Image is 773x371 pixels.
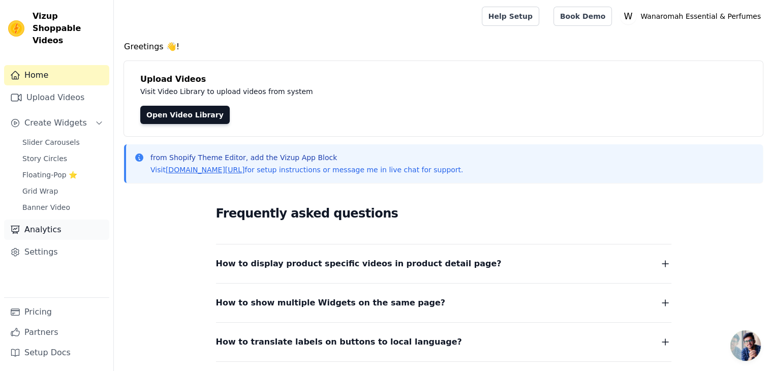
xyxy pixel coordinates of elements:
[140,73,747,85] h4: Upload Videos
[8,20,24,37] img: Vizup
[4,322,109,343] a: Partners
[620,7,765,25] button: W Wanaromah Essential & Perfumes
[216,257,671,271] button: How to display product specific videos in product detail page?
[16,200,109,214] a: Banner Video
[4,65,109,85] a: Home
[24,117,87,129] span: Create Widgets
[22,137,80,147] span: Slider Carousels
[553,7,612,26] a: Book Demo
[730,330,761,361] div: Open chat
[124,41,763,53] h4: Greetings 👋!
[216,296,446,310] span: How to show multiple Widgets on the same page?
[4,343,109,363] a: Setup Docs
[4,113,109,133] button: Create Widgets
[22,202,70,212] span: Banner Video
[16,184,109,198] a: Grid Wrap
[150,152,463,163] p: from Shopify Theme Editor, add the Vizup App Block
[4,87,109,108] a: Upload Videos
[482,7,539,26] a: Help Setup
[140,85,596,98] p: Visit Video Library to upload videos from system
[216,203,671,224] h2: Frequently asked questions
[22,186,58,196] span: Grid Wrap
[16,151,109,166] a: Story Circles
[4,302,109,322] a: Pricing
[16,168,109,182] a: Floating-Pop ⭐
[140,106,230,124] a: Open Video Library
[216,335,462,349] span: How to translate labels on buttons to local language?
[16,135,109,149] a: Slider Carousels
[216,257,502,271] span: How to display product specific videos in product detail page?
[166,166,245,174] a: [DOMAIN_NAME][URL]
[216,296,671,310] button: How to show multiple Widgets on the same page?
[4,242,109,262] a: Settings
[22,170,77,180] span: Floating-Pop ⭐
[4,220,109,240] a: Analytics
[216,335,671,349] button: How to translate labels on buttons to local language?
[150,165,463,175] p: Visit for setup instructions or message me in live chat for support.
[33,10,105,47] span: Vizup Shoppable Videos
[22,153,67,164] span: Story Circles
[636,7,765,25] p: Wanaromah Essential & Perfumes
[624,11,633,21] text: W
